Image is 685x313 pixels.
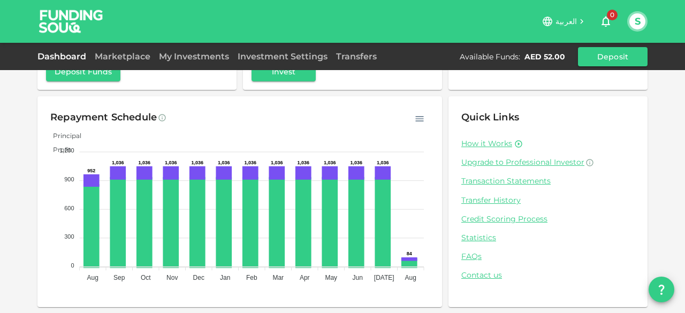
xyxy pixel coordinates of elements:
button: Invest [252,62,316,81]
div: AED 52.00 [524,51,565,62]
tspan: Aug [87,274,98,281]
a: Transaction Statements [461,176,635,186]
a: Contact us [461,270,635,280]
button: 0 [595,11,616,32]
a: Credit Scoring Process [461,214,635,224]
a: Statistics [461,233,635,243]
span: Principal [45,132,81,140]
a: Transfers [332,51,381,62]
a: Dashboard [37,51,90,62]
tspan: [DATE] [374,274,394,281]
tspan: 0 [71,262,74,269]
tspan: Dec [193,274,204,281]
span: Upgrade to Professional Investor [461,157,584,167]
a: Investment Settings [233,51,332,62]
a: FAQs [461,251,635,262]
tspan: Sep [113,274,125,281]
tspan: 900 [64,176,74,182]
tspan: Mar [272,274,284,281]
a: Marketplace [90,51,155,62]
tspan: Oct [141,274,151,281]
a: How it Works [461,139,512,149]
tspan: May [325,274,337,281]
a: Upgrade to Professional Investor [461,157,635,167]
tspan: Jun [353,274,363,281]
button: S [629,13,645,29]
div: Available Funds : [460,51,520,62]
span: Quick Links [461,111,519,123]
button: Deposit Funds [46,62,120,81]
tspan: Apr [300,274,310,281]
tspan: Feb [246,274,257,281]
a: My Investments [155,51,233,62]
tspan: 1,200 [59,147,74,154]
tspan: Aug [405,274,416,281]
tspan: Nov [166,274,178,281]
span: Profit [45,146,71,154]
tspan: 300 [64,233,74,240]
tspan: Jan [220,274,230,281]
a: Transfer History [461,195,635,205]
span: العربية [555,17,577,26]
button: question [649,277,674,302]
tspan: 600 [64,205,74,211]
span: 0 [607,10,618,20]
button: Deposit [578,47,648,66]
div: Repayment Schedule [50,109,157,126]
